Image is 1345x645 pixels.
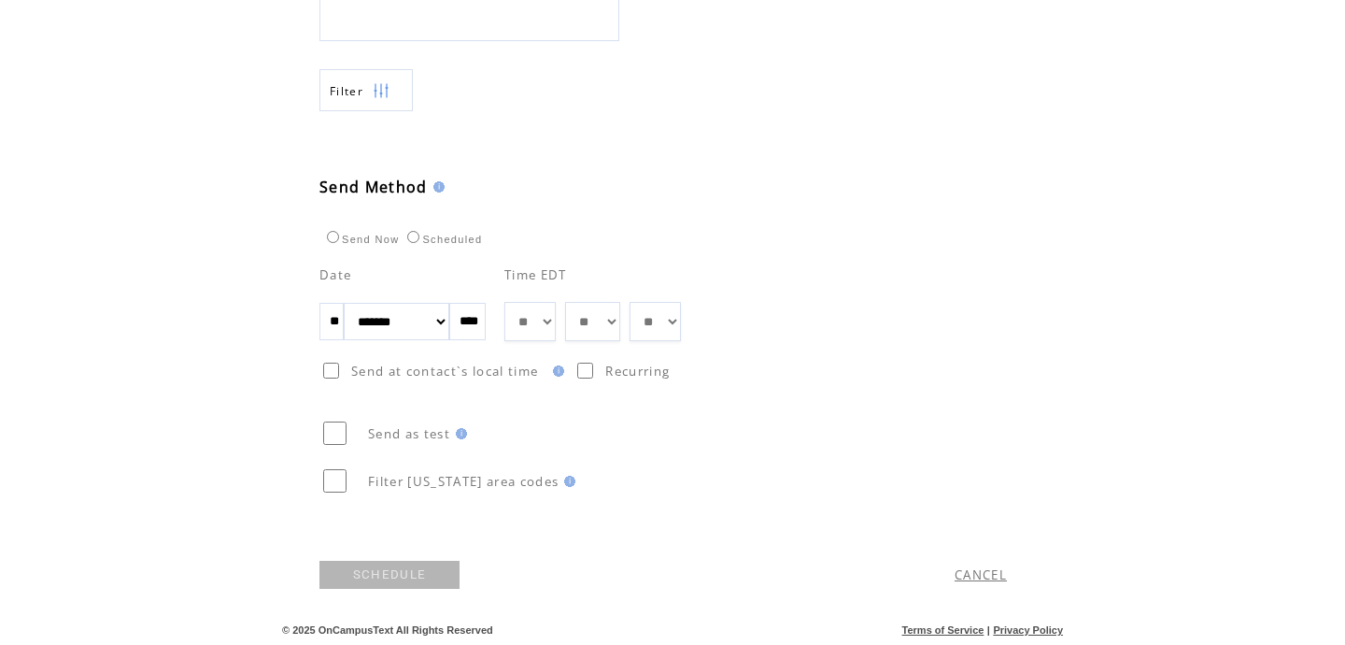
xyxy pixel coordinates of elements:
[902,624,984,636] a: Terms of Service
[319,561,460,589] a: SCHEDULE
[368,425,450,442] span: Send as test
[368,473,559,490] span: Filter [US_STATE] area codes
[322,234,399,245] label: Send Now
[319,177,428,197] span: Send Method
[428,181,445,193] img: help.gif
[403,234,482,245] label: Scheduled
[373,70,389,112] img: filters.png
[282,624,493,636] span: © 2025 OnCampusText All Rights Reserved
[605,363,670,380] span: Recurring
[330,83,363,99] span: Show filters
[993,624,1063,636] a: Privacy Policy
[504,266,567,283] span: Time EDT
[547,365,564,377] img: help.gif
[319,266,351,283] span: Date
[559,476,575,487] img: help.gif
[407,231,419,243] input: Scheduled
[450,428,467,439] img: help.gif
[987,624,990,636] span: |
[955,566,1007,583] a: CANCEL
[351,363,538,380] span: Send at contact`s local time
[319,69,413,111] a: Filter
[327,231,339,243] input: Send Now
